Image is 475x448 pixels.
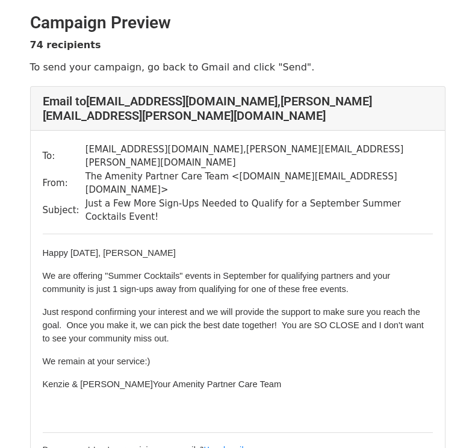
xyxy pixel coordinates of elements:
td: [EMAIL_ADDRESS][DOMAIN_NAME] , [PERSON_NAME][EMAIL_ADDRESS][PERSON_NAME][DOMAIN_NAME] [85,143,433,170]
td: Subject: [43,197,85,224]
span: We are offering "Summer Cocktails" events in September for qualifying partners and your community... [43,271,393,294]
td: To: [43,143,85,170]
strong: 74 recipients [30,39,101,51]
span: Just respond confirming your interest and we will provide the support to make sure you reach the ... [43,307,426,343]
td: From: [43,170,85,197]
td: Just a Few More Sign-Ups Needed to Qualify for a September Summer Cocktails Event! [85,197,433,224]
h2: Campaign Preview [30,13,446,33]
span: Kenzie & [PERSON_NAME] [43,379,153,389]
h4: Email to [EMAIL_ADDRESS][DOMAIN_NAME] , [PERSON_NAME][EMAIL_ADDRESS][PERSON_NAME][DOMAIN_NAME] [43,94,433,123]
span: Happy [DATE], [PERSON_NAME] [43,248,176,258]
span: We remain at your service:) [43,356,151,366]
p: To send your campaign, go back to Gmail and click "Send". [30,61,446,73]
td: The Amenity Partner Care Team < [DOMAIN_NAME][EMAIL_ADDRESS][DOMAIN_NAME] > [85,170,433,197]
span: Your Amenity Partner Care Team [153,379,281,389]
